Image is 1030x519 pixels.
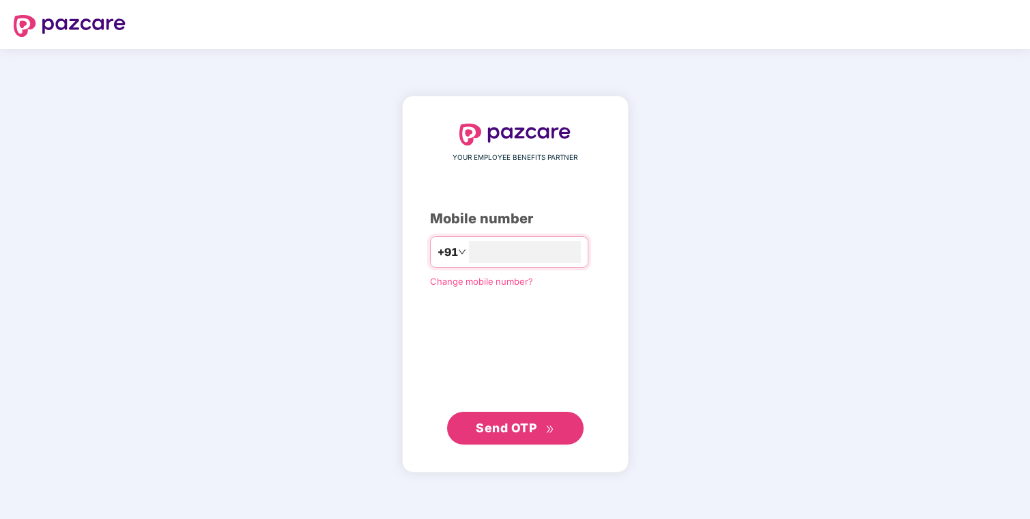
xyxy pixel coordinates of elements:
img: logo [14,15,126,37]
img: logo [459,124,571,145]
span: YOUR EMPLOYEE BENEFITS PARTNER [453,152,577,163]
a: Change mobile number? [430,276,533,287]
button: Send OTPdouble-right [447,412,584,445]
span: double-right [545,425,554,434]
span: +91 [438,244,458,261]
span: Send OTP [476,421,537,435]
span: down [458,248,466,256]
div: Mobile number [430,208,601,229]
